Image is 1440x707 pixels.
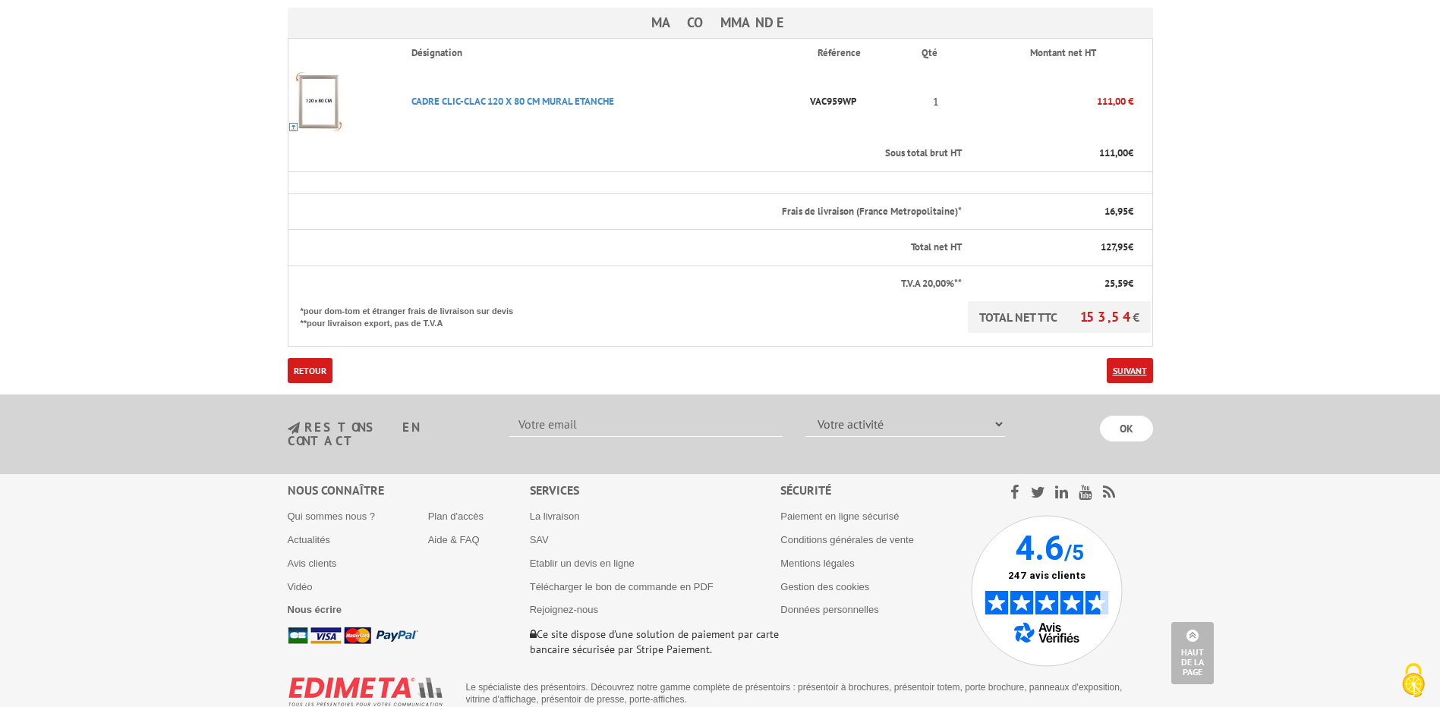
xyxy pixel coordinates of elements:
[1104,277,1128,290] span: 25,59
[428,511,484,522] a: Plan d'accès
[1101,240,1128,253] span: 127,95
[530,511,580,522] a: La livraison
[530,581,714,592] a: Télécharger le bon de commande en PDF
[780,534,914,545] a: Conditions générales de vente
[288,230,963,266] th: Total net HT
[805,39,909,68] th: Référence
[399,39,805,68] th: Désignation
[975,205,1133,219] p: €
[530,604,598,615] a: Rejoignez-nous
[288,8,1153,38] h3: Ma commande
[288,581,313,592] a: Vidéo
[780,511,899,522] a: Paiement en ligne sécurisé
[288,71,349,132] img: CADRE CLIC-CLAC 120 X 80 CM MURAL ETANCHE
[530,482,781,499] div: Services
[1171,622,1214,684] a: Haut de la page
[780,482,971,499] div: Sécurité
[780,581,869,592] a: Gestion des cookies
[1099,146,1128,159] span: 111,00
[963,88,1133,115] p: 111,00 €
[411,95,614,108] a: CADRE CLIC-CLAC 120 X 80 CM MURAL ETANCHE
[301,301,528,329] p: *pour dom-tom et étranger frais de livraison sur devis **pour livraison export, pas de T.V.A
[1100,416,1153,441] input: OK
[780,558,855,569] a: Mentions légales
[509,411,783,437] input: Votre email
[288,422,300,435] img: newsletter.jpg
[971,515,1123,667] img: Avis Vérifiés - 4.6 sur 5 - 247 avis clients
[288,534,330,545] a: Actualités
[968,301,1151,333] p: TOTAL NET TTC €
[1104,205,1128,218] span: 16,95
[975,277,1133,291] p: €
[1387,655,1440,707] button: Cookies (fenêtre modale)
[975,240,1133,255] p: €
[288,421,487,448] h3: restons en contact
[466,681,1142,705] p: Le spécialiste des présentoirs. Découvrez notre gamme complète de présentoirs : présentoir à broc...
[975,146,1133,161] p: €
[975,46,1151,61] p: Montant net HT
[288,604,342,615] a: Nous écrire
[530,534,549,545] a: SAV
[909,68,963,136] td: 1
[780,604,878,615] a: Données personnelles
[1394,661,1432,699] img: Cookies (fenêtre modale)
[288,482,530,499] div: Nous connaître
[301,277,962,291] p: T.V.A 20,00%**
[909,39,963,68] th: Qté
[805,88,909,115] p: VAC959WP
[1107,358,1153,383] a: Suivant
[1080,308,1133,325] span: 153,54
[288,558,337,569] a: Avis clients
[288,511,376,522] a: Qui sommes nous ?
[530,558,635,569] a: Etablir un devis en ligne
[288,193,963,230] th: Frais de livraison (France Metropolitaine)*
[288,136,963,171] th: Sous total brut HT
[428,534,480,545] a: Aide & FAQ
[288,358,332,383] a: Retour
[530,627,781,657] p: Ce site dispose d’une solution de paiement par carte bancaire sécurisée par Stripe Paiement.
